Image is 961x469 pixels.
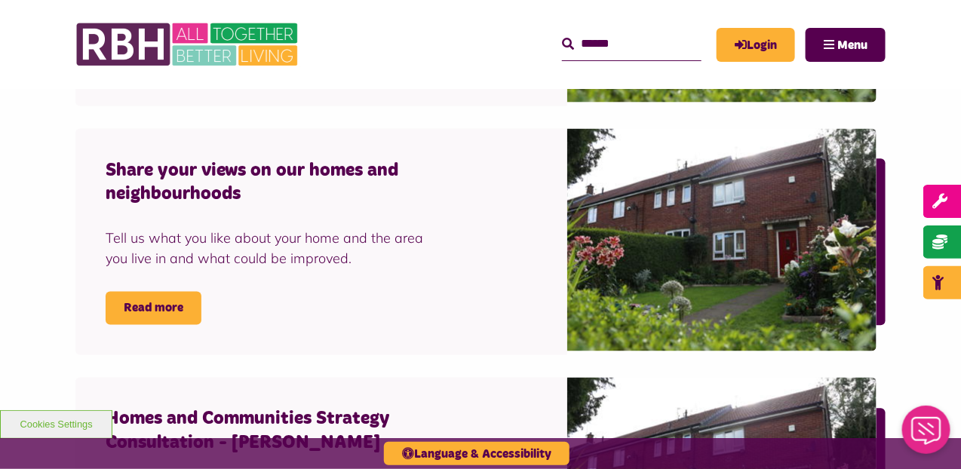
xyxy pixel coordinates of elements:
[806,28,886,62] button: Navigation
[106,292,201,325] a: Read more Share your views on our homes and neighbourhoods
[837,39,867,51] span: Menu
[384,442,570,465] button: Language & Accessibility
[106,228,447,269] div: Tell us what you like about your home and the area you live in and what could be improved.
[562,28,702,60] input: Search
[75,15,302,74] img: RBH
[106,159,447,206] h4: Share your views on our homes and neighbourhoods
[893,401,961,469] iframe: Netcall Web Assistant for live chat
[567,129,877,351] img: SAZ MEDIA RBH HOUSING17
[717,28,795,62] a: MyRBH
[106,408,447,455] h4: Homes and Communities Strategy Consultation - [PERSON_NAME]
